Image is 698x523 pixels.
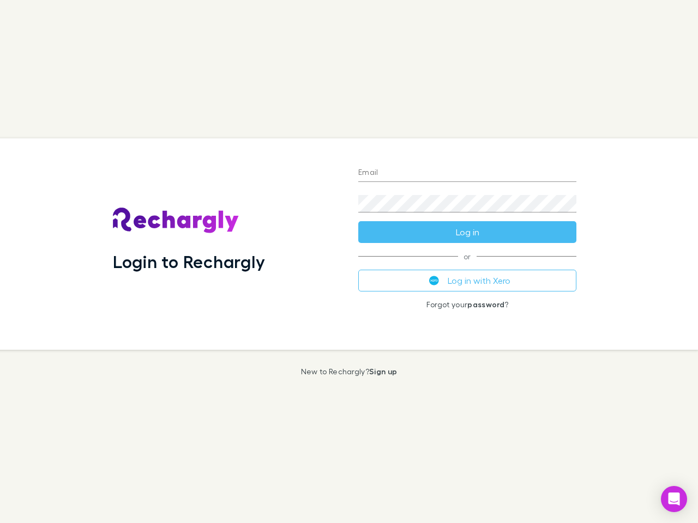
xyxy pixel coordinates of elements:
div: Open Intercom Messenger [661,486,687,512]
h1: Login to Rechargly [113,251,265,272]
a: Sign up [369,367,397,376]
span: or [358,256,576,257]
a: password [467,300,504,309]
img: Rechargly's Logo [113,208,239,234]
p: New to Rechargly? [301,367,398,376]
img: Xero's logo [429,276,439,285]
button: Log in with Xero [358,270,576,291]
p: Forgot your ? [358,300,576,309]
button: Log in [358,221,576,243]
